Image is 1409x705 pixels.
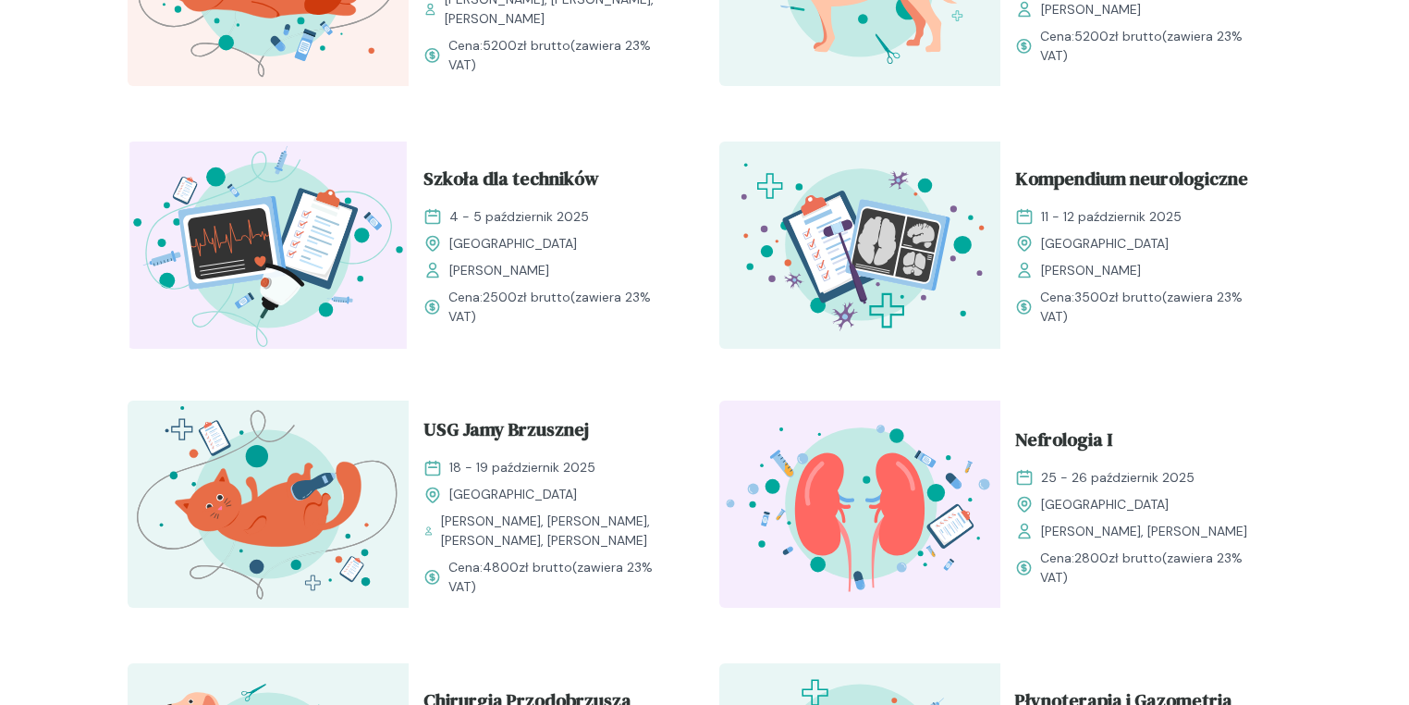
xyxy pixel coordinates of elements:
span: Cena: (zawiera 23% VAT) [448,288,675,327]
span: [PERSON_NAME] [449,261,549,280]
span: 4 - 5 październik 2025 [449,207,589,227]
span: Cena: (zawiera 23% VAT) [1040,288,1267,327]
span: Cena: (zawiera 23% VAT) [448,558,675,597]
span: [GEOGRAPHIC_DATA] [449,234,577,254]
img: Z2B_FZbqstJ98k08_Technicy_T.svg [128,142,409,349]
span: 5200 zł brutto [483,37,570,54]
span: 5200 zł brutto [1074,28,1162,44]
img: ZpbG_h5LeNNTxNnP_USG_JB_T.svg [128,401,409,608]
span: [PERSON_NAME], [PERSON_NAME] [1041,522,1247,541]
a: Nefrologia I [1015,426,1267,461]
span: USG Jamy Brzusznej [423,415,589,451]
span: Cena: (zawiera 23% VAT) [1040,549,1267,587]
a: Szkoła dla techników [423,165,675,200]
span: 4800 zł brutto [483,559,572,575]
a: USG Jamy Brzusznej [423,415,675,451]
span: 3500 zł brutto [1074,289,1162,305]
img: Z2B805bqstJ98kzs_Neuro_T.svg [719,142,1000,349]
span: [GEOGRAPHIC_DATA] [1041,495,1169,514]
span: [GEOGRAPHIC_DATA] [449,485,577,504]
span: 18 - 19 październik 2025 [449,458,595,477]
span: Szkoła dla techników [423,165,599,200]
span: 11 - 12 październik 2025 [1041,207,1182,227]
span: Cena: (zawiera 23% VAT) [1040,27,1267,66]
img: ZpbSsR5LeNNTxNrh_Nefro_T.svg [719,401,1000,608]
span: 2500 zł brutto [483,289,570,305]
a: Kompendium neurologiczne [1015,165,1267,200]
span: [PERSON_NAME] [1041,261,1141,280]
span: 25 - 26 październik 2025 [1041,468,1195,488]
span: [PERSON_NAME], [PERSON_NAME], [PERSON_NAME], [PERSON_NAME] [441,512,675,550]
span: 2800 zł brutto [1074,550,1162,566]
span: Nefrologia I [1015,426,1112,461]
span: [GEOGRAPHIC_DATA] [1041,234,1169,254]
span: Kompendium neurologiczne [1015,165,1248,200]
span: Cena: (zawiera 23% VAT) [448,36,675,75]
